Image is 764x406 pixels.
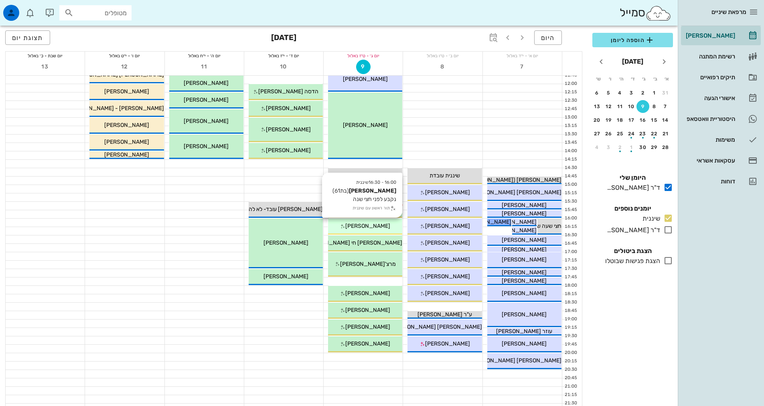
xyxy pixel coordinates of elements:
div: 19:45 [562,341,579,348]
div: 19:15 [562,324,579,331]
button: 18 [614,114,626,127]
div: 20:30 [562,366,579,373]
th: ג׳ [639,72,649,86]
span: שיננית עובדת [430,172,460,179]
div: 16 [636,117,649,123]
button: 26 [602,127,615,140]
div: 15:45 [562,207,579,213]
div: 13 [591,104,604,109]
div: 3 [602,145,615,150]
span: תג [24,6,28,11]
span: [PERSON_NAME] חי [PERSON_NAME] [305,239,402,246]
span: [PERSON_NAME] [263,239,308,246]
div: [PERSON_NAME] [684,32,735,39]
button: תצוגת יום [5,30,50,45]
div: 1 [648,90,661,96]
div: 21:00 [562,383,579,390]
span: [PERSON_NAME] [263,273,308,280]
span: 13 [38,63,53,70]
span: [PERSON_NAME] [502,340,547,347]
button: 21 [659,127,672,140]
div: 14:00 [562,148,579,155]
span: [PERSON_NAME] [266,126,311,133]
span: [PERSON_NAME] ([PERSON_NAME]) [466,177,561,183]
a: רשימת המתנה [681,47,761,66]
span: [PERSON_NAME] [184,118,229,125]
div: 17:45 [562,274,579,281]
div: 18:30 [562,299,579,306]
button: 8 [648,100,661,113]
div: שיננית [639,214,660,223]
div: 12:15 [562,89,579,96]
span: [PERSON_NAME] [425,273,470,280]
div: היסטוריית וואטסאפ [684,116,735,122]
span: [PERSON_NAME] [466,219,511,225]
div: 4 [614,90,626,96]
a: עסקאות אשראי [681,151,761,170]
div: 5 [602,90,615,96]
th: ו׳ [604,72,615,86]
div: 28 [659,145,672,150]
div: 11 [614,104,626,109]
span: [PERSON_NAME] [345,307,390,314]
div: אישורי הגעה [684,95,735,101]
div: 20:15 [562,358,579,365]
div: 20:45 [562,375,579,382]
span: 8 [436,63,450,70]
div: 14:30 [562,165,579,171]
h4: יומנים נוספים [592,204,673,213]
span: [PERSON_NAME] [343,122,388,129]
a: דוחות [681,172,761,191]
button: 3 [602,141,615,154]
div: 17:15 [562,257,579,264]
button: 8 [436,60,450,74]
h4: היומן שלי [592,173,673,183]
a: אישורי הגעה [681,88,761,108]
span: [PERSON_NAME] [PERSON_NAME] [470,357,561,364]
button: הוספה ליומן [592,33,673,47]
div: 12 [602,104,615,109]
button: 9 [356,60,371,74]
div: 17:00 [562,249,579,255]
span: [PERSON_NAME] - [PERSON_NAME] [69,105,164,112]
div: 20 [591,117,604,123]
div: 13:00 [562,114,579,121]
div: 23 [636,131,649,137]
div: 30 [636,145,649,150]
button: 11 [614,100,626,113]
div: תיקים רפואיים [684,74,735,80]
span: תצוגת יום [12,34,43,42]
a: [PERSON_NAME] [681,26,761,45]
span: [PERSON_NAME] [425,290,470,297]
button: 9 [636,100,649,113]
th: ד׳ [627,72,638,86]
div: 31 [659,90,672,96]
div: 13:45 [562,139,579,146]
span: הוספה ליומן [599,35,667,45]
div: 1 [625,145,638,150]
div: משימות [684,137,735,143]
div: 16:15 [562,223,579,230]
button: 15 [648,114,661,127]
button: 13 [591,100,604,113]
h3: [DATE] [271,30,296,46]
button: חודש שעבר [657,54,671,69]
div: הצגת פגישות שבוטלו [602,256,660,266]
span: עוזר [PERSON_NAME] [496,328,552,335]
div: 14:15 [562,156,579,163]
span: [PERSON_NAME] [425,239,470,246]
div: 16:30 [562,232,579,239]
span: [PERSON_NAME] [502,269,547,276]
button: [DATE] [619,54,646,70]
div: רשימת המתנה [684,53,735,60]
span: [PERSON_NAME] [502,290,547,297]
div: ד"ר [PERSON_NAME] [604,183,660,193]
div: 18 [614,117,626,123]
span: [PERSON_NAME] [502,202,547,209]
span: [PERSON_NAME] [104,151,149,158]
span: [PERSON_NAME] [104,122,149,129]
div: 10 [625,104,638,109]
div: 18:15 [562,291,579,297]
div: 24 [625,131,638,137]
div: 13:15 [562,123,579,129]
